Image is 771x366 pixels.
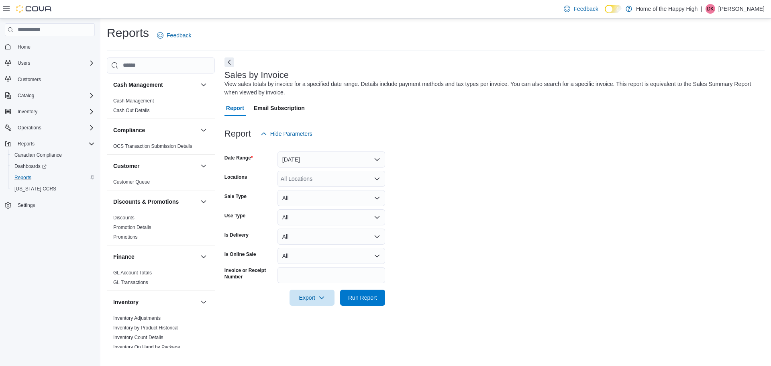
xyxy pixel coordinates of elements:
span: Operations [14,123,95,133]
button: Catalog [2,90,98,101]
label: Date Range [224,155,253,161]
h3: Compliance [113,126,145,134]
a: GL Account Totals [113,270,152,276]
button: Operations [2,122,98,133]
span: Catalog [14,91,95,100]
span: Settings [18,202,35,209]
span: Reports [14,139,95,149]
span: DK [707,4,714,14]
a: Cash Out Details [113,108,150,113]
h3: Discounts & Promotions [113,198,179,206]
button: Cash Management [199,80,208,90]
span: Canadian Compliance [14,152,62,158]
span: Reports [18,141,35,147]
button: [US_STATE] CCRS [8,183,98,194]
span: Discounts [113,215,135,221]
button: Customer [113,162,197,170]
h3: Inventory [113,298,139,306]
button: Customers [2,74,98,85]
a: Discounts [113,215,135,221]
span: Settings [14,200,95,210]
label: Invoice or Receipt Number [224,267,274,280]
span: Users [18,60,30,66]
span: Feedback [573,5,598,13]
button: [DATE] [277,151,385,168]
span: Reports [14,174,31,181]
img: Cova [16,5,52,13]
span: Email Subscription [254,100,305,116]
span: Reports [11,173,95,182]
div: Finance [107,268,215,290]
span: Users [14,58,95,68]
button: Discounts & Promotions [113,198,197,206]
span: Hide Parameters [270,130,312,138]
button: Discounts & Promotions [199,197,208,207]
span: GL Account Totals [113,270,152,276]
span: [US_STATE] CCRS [14,186,56,192]
button: Inventory [2,106,98,117]
button: Finance [199,252,208,262]
button: Hide Parameters [257,126,316,142]
span: Home [18,44,31,50]
a: Settings [14,200,38,210]
h3: Cash Management [113,81,163,89]
button: Users [2,57,98,69]
span: Washington CCRS [11,184,95,194]
a: Promotion Details [113,225,151,230]
span: Inventory Count Details [113,334,163,341]
span: Customers [14,74,95,84]
a: Home [14,42,34,52]
span: Dashboards [11,162,95,171]
input: Dark Mode [605,5,622,13]
h3: Customer [113,162,139,170]
button: Settings [2,199,98,211]
label: Use Type [224,213,245,219]
button: Inventory [113,298,197,306]
span: Inventory by Product Historical [113,325,179,331]
span: Export [294,290,330,306]
a: [US_STATE] CCRS [11,184,59,194]
a: Inventory On Hand by Package [113,344,180,350]
p: [PERSON_NAME] [718,4,765,14]
button: Canadian Compliance [8,149,98,161]
nav: Complex example [5,38,95,232]
a: OCS Transaction Submission Details [113,143,192,149]
div: Compliance [107,141,215,154]
button: Customer [199,161,208,171]
button: Users [14,58,33,68]
button: Compliance [199,125,208,135]
button: All [277,190,385,206]
a: Cash Management [113,98,154,104]
h3: Finance [113,253,135,261]
button: All [277,229,385,245]
a: Promotions [113,234,138,240]
a: GL Transactions [113,280,148,285]
a: Feedback [561,1,601,17]
a: Dashboards [8,161,98,172]
a: Feedback [154,27,194,43]
a: Inventory Adjustments [113,315,161,321]
h3: Report [224,129,251,139]
button: Export [290,290,335,306]
span: Customer Queue [113,179,150,185]
span: Inventory [18,108,37,115]
button: All [277,248,385,264]
span: Dashboards [14,163,47,170]
button: Catalog [14,91,37,100]
div: Customer [107,177,215,190]
div: Cash Management [107,96,215,119]
h3: Sales by Invoice [224,70,289,80]
a: Canadian Compliance [11,150,65,160]
label: Is Online Sale [224,251,256,258]
button: Home [2,41,98,53]
span: Cash Out Details [113,107,150,114]
button: Cash Management [113,81,197,89]
span: Run Report [348,294,377,302]
label: Sale Type [224,193,247,200]
p: | [701,4,702,14]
